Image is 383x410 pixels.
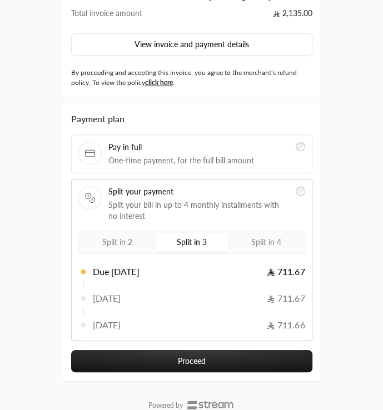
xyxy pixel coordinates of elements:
div: Payment plan [71,112,312,126]
span: [DATE] [93,292,121,305]
input: Split your paymentSplit your bill in up to 4 monthly installments with no interest [296,187,305,196]
span: 711.67 [267,265,305,278]
input: Pay in fullOne-time payment, for the full bill amount [296,142,305,151]
span: Split in 4 [251,237,281,247]
span: Split in 2 [102,237,132,247]
span: Due [DATE] [93,265,140,278]
span: 711.67 [267,292,305,305]
span: 711.66 [267,318,305,332]
span: Pay in full [108,142,290,153]
td: Total invoice amount [71,8,170,24]
button: View invoice and payment details [71,33,312,56]
label: By proceeding and accepting this invoice, you agree to the merchant’s refund policy. To view the ... [71,68,312,88]
span: Split in 3 [177,237,207,247]
span: One-time payment, for the full bill amount [108,155,290,166]
span: Split your bill in up to 4 monthly installments with no interest [108,199,290,222]
a: click here [145,78,173,87]
button: Proceed [71,350,312,372]
td: 2,135.00 [169,8,312,24]
p: Powered by [148,401,183,410]
span: [DATE] [93,318,121,332]
span: Split your payment [108,186,290,197]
